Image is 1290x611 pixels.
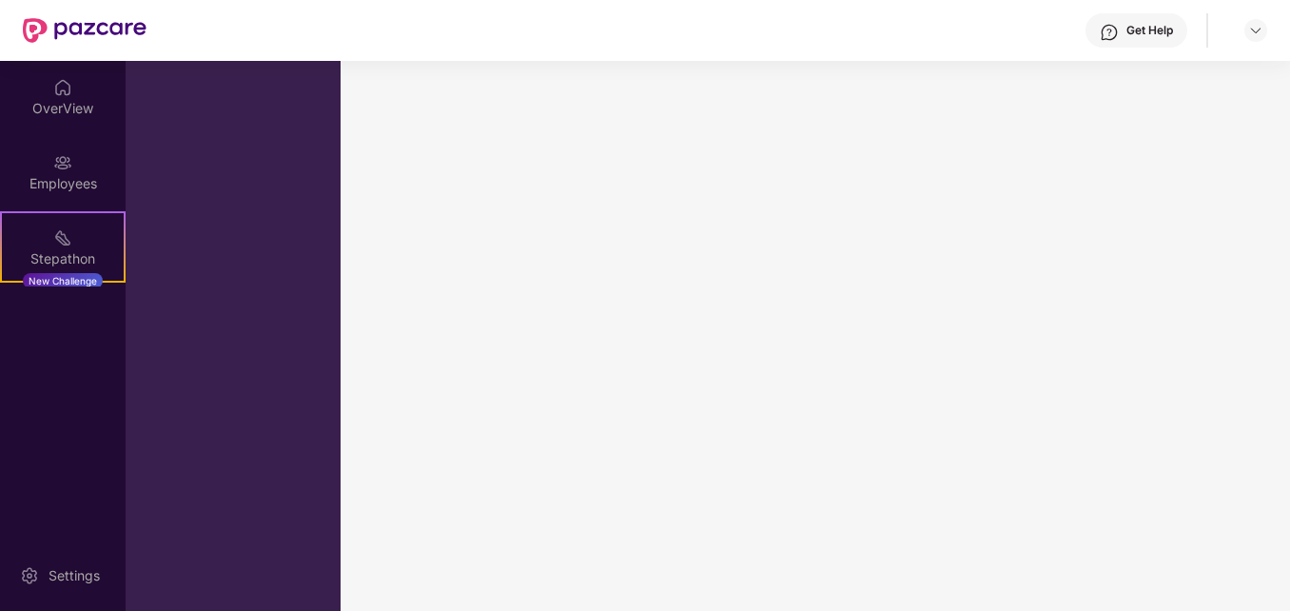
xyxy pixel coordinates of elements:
[53,153,72,172] img: svg+xml;base64,PHN2ZyBpZD0iRW1wbG95ZWVzIiB4bWxucz0iaHR0cDovL3d3dy53My5vcmcvMjAwMC9zdmciIHdpZHRoPS...
[43,566,106,585] div: Settings
[53,78,72,97] img: svg+xml;base64,PHN2ZyBpZD0iSG9tZSIgeG1sbnM9Imh0dHA6Ly93d3cudzMub3JnLzIwMDAvc3ZnIiB3aWR0aD0iMjAiIG...
[2,249,124,268] div: Stepathon
[23,18,147,43] img: New Pazcare Logo
[1100,23,1119,42] img: svg+xml;base64,PHN2ZyBpZD0iSGVscC0zMngzMiIgeG1sbnM9Imh0dHA6Ly93d3cudzMub3JnLzIwMDAvc3ZnIiB3aWR0aD...
[53,228,72,247] img: svg+xml;base64,PHN2ZyB4bWxucz0iaHR0cDovL3d3dy53My5vcmcvMjAwMC9zdmciIHdpZHRoPSIyMSIgaGVpZ2h0PSIyMC...
[1248,23,1263,38] img: svg+xml;base64,PHN2ZyBpZD0iRHJvcGRvd24tMzJ4MzIiIHhtbG5zPSJodHRwOi8vd3d3LnczLm9yZy8yMDAwL3N2ZyIgd2...
[1126,23,1173,38] div: Get Help
[23,273,103,288] div: New Challenge
[20,566,39,585] img: svg+xml;base64,PHN2ZyBpZD0iU2V0dGluZy0yMHgyMCIgeG1sbnM9Imh0dHA6Ly93d3cudzMub3JnLzIwMDAvc3ZnIiB3aW...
